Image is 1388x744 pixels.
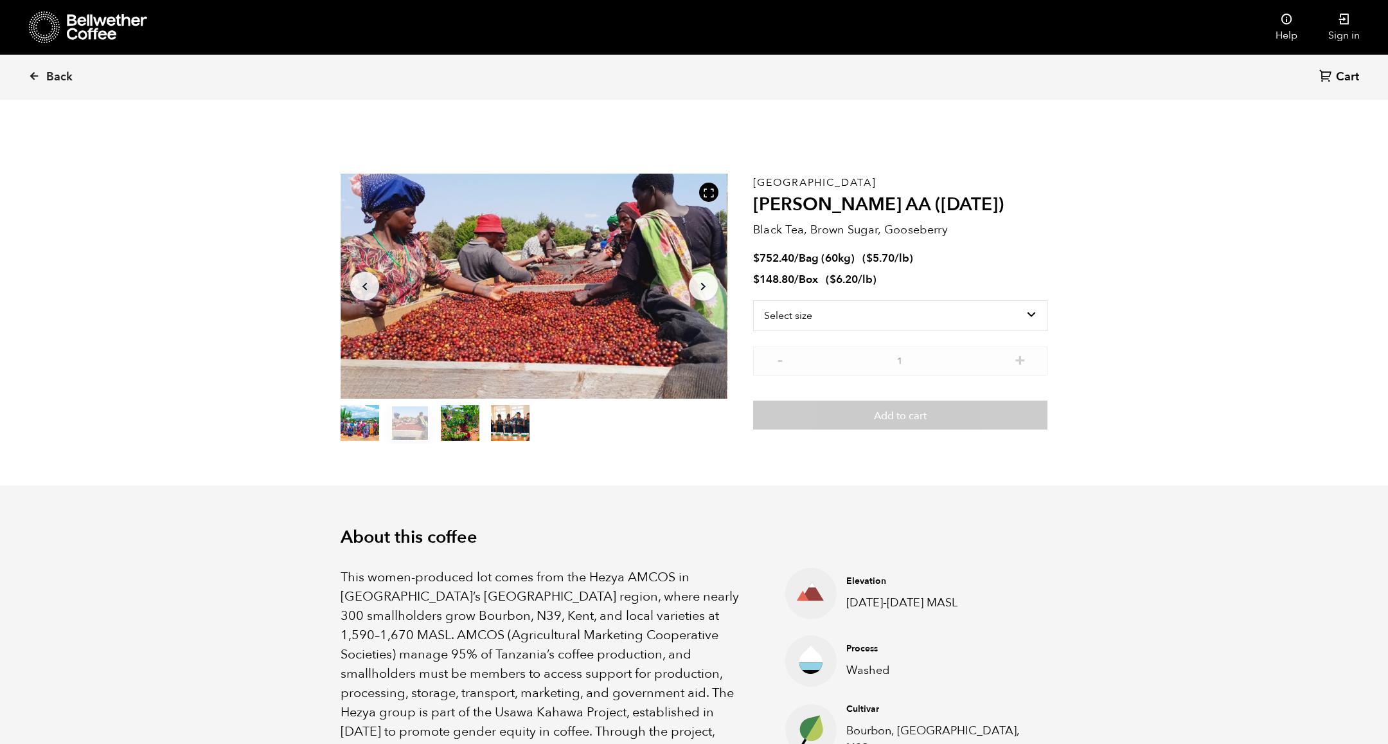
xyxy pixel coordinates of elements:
[753,251,760,266] span: $
[862,251,913,266] span: ( )
[846,642,1028,655] h4: Process
[772,353,788,366] button: -
[830,272,858,287] bdi: 6.20
[846,703,1028,716] h4: Cultivar
[753,251,794,266] bdi: 752.40
[753,272,760,287] span: $
[846,662,1028,679] p: Washed
[753,221,1047,239] p: Black Tea, Brown Sugar, Gooseberry
[858,272,873,287] span: /lb
[894,251,909,266] span: /lb
[1319,69,1362,86] a: Cart
[826,272,876,287] span: ( )
[846,594,1028,612] p: [DATE]-[DATE] MASL
[830,272,836,287] span: $
[753,272,794,287] bdi: 148.80
[866,251,894,266] bdi: 5.70
[794,272,799,287] span: /
[46,69,73,85] span: Back
[753,401,1047,430] button: Add to cart
[846,575,1028,588] h4: Elevation
[1012,353,1028,366] button: +
[1336,69,1359,85] span: Cart
[799,272,818,287] span: Box
[753,194,1047,216] h2: [PERSON_NAME] AA ([DATE])
[866,251,873,266] span: $
[794,251,799,266] span: /
[799,251,855,266] span: Bag (60kg)
[341,527,1047,548] h2: About this coffee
